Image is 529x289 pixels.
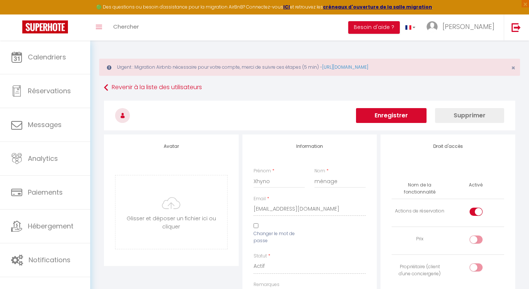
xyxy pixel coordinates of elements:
[104,81,515,94] a: Revenir à la liste des utilisateurs
[356,108,427,123] button: Enregistrer
[254,144,366,149] h4: Information
[28,120,62,129] span: Messages
[427,21,438,32] img: ...
[392,179,448,199] th: Nom de la fonctionnalité
[466,179,486,192] th: Activé
[254,168,271,175] label: Prénom
[254,195,266,202] label: Email
[29,255,71,264] span: Notifications
[254,281,280,288] label: Remarques
[512,23,521,32] img: logout
[28,154,58,163] span: Analytics
[314,168,325,175] label: Nom
[511,63,515,72] span: ×
[28,188,63,197] span: Paiements
[28,221,74,231] span: Hébergement
[28,52,66,62] span: Calendriers
[395,208,445,215] div: Actions de réservation
[108,14,144,40] a: Chercher
[421,14,504,40] a: ... [PERSON_NAME]
[254,230,305,244] label: Changer le mot de passe
[99,59,520,76] div: Urgent : Migration Airbnb nécessaire pour votre compte, merci de suivre ces étapes (5 min) -
[254,253,267,260] label: Statut
[283,4,290,10] a: ICI
[435,108,504,123] button: Supprimer
[6,3,28,25] button: Ouvrir le widget de chat LiveChat
[22,20,68,33] img: Super Booking
[443,22,494,31] span: [PERSON_NAME]
[348,21,400,34] button: Besoin d'aide ?
[28,86,71,95] span: Réservations
[115,144,228,149] h4: Avatar
[323,4,432,10] a: créneaux d'ouverture de la salle migration
[113,23,139,30] span: Chercher
[395,263,445,277] div: Propriétaire (client d'une conciergerie)
[395,236,445,243] div: Prix
[511,65,515,71] button: Close
[322,64,368,70] a: [URL][DOMAIN_NAME]
[392,144,504,149] h4: Droit d'accès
